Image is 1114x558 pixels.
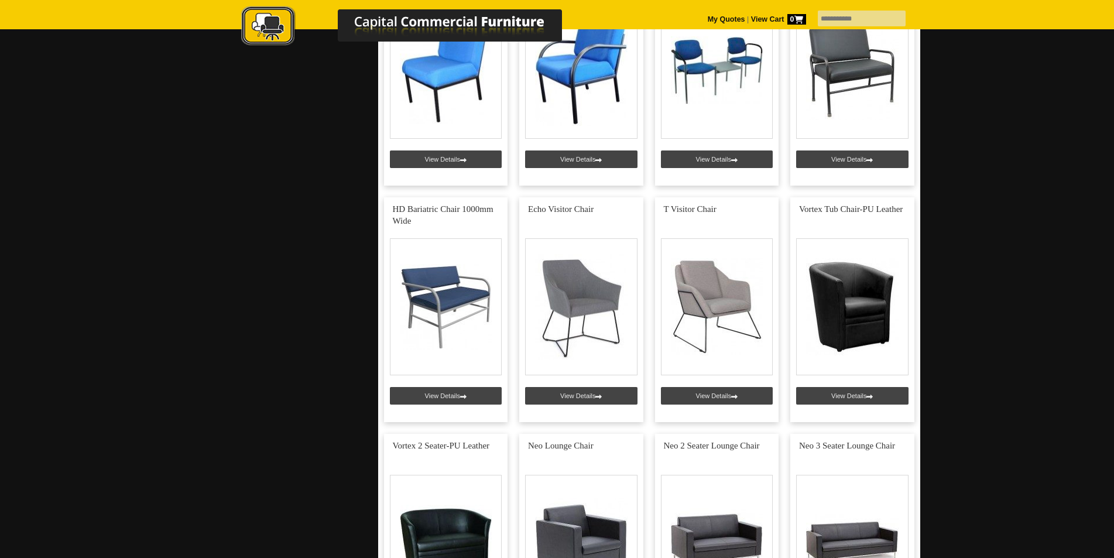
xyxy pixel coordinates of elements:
img: Capital Commercial Furniture Logo [209,6,619,49]
a: Capital Commercial Furniture Logo [209,6,619,52]
a: My Quotes [708,15,745,23]
strong: View Cart [751,15,806,23]
a: View Cart0 [749,15,805,23]
span: 0 [787,14,806,25]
